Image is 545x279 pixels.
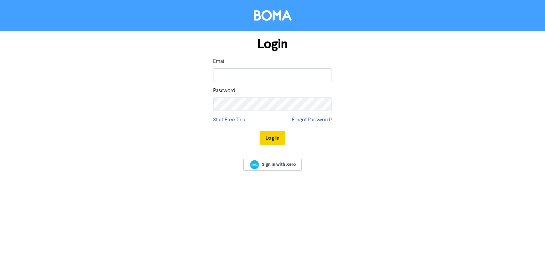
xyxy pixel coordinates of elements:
h1: Login [213,36,332,52]
img: BOMA Logo [254,10,292,21]
a: Forgot Password? [292,116,332,124]
label: Password [213,87,235,95]
a: Start Free Trial [213,116,247,124]
img: Xero logo [250,160,259,169]
button: Log In [260,131,285,145]
span: Sign In with Xero [262,161,296,168]
label: Email [213,57,226,66]
a: Sign In with Xero [243,159,302,171]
